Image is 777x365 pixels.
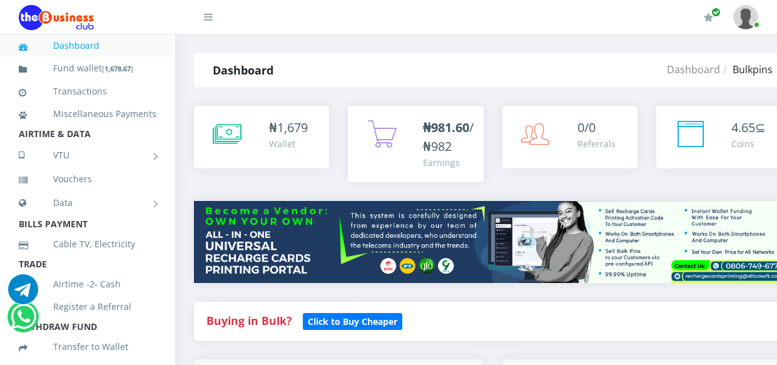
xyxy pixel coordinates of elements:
span: /₦982 [423,119,474,155]
a: Dashboard [19,31,156,60]
b: ₦981.60 [423,119,469,136]
a: Chat for support [8,284,38,304]
i: Renew/Upgrade Subscription [704,13,713,23]
a: Data [19,187,156,218]
span: 1,679 [277,119,308,136]
a: 0/0 Referrals [502,106,637,168]
a: Transfer to Wallet [19,332,156,361]
strong: Buying in Bulk? [206,313,292,328]
a: Miscellaneous Payments [19,100,156,128]
b: Click to Buy Cheaper [308,316,397,327]
a: Fund wallet[1,678.67] [19,54,156,83]
li: Bulkpins [720,62,773,77]
div: ₦ [269,118,308,137]
a: Transactions [19,77,156,106]
span: 4.65 [731,119,755,136]
a: Vouchers [19,165,156,193]
a: ₦981.60/₦982 Earnings [348,106,483,182]
small: [ ] [102,64,133,73]
a: ₦1,679 Wallet [194,106,329,168]
img: Logo [19,5,94,30]
span: Renew/Upgrade Subscription [711,8,721,17]
a: Click to Buy Cheaper [303,313,402,328]
a: Airtime -2- Cash [19,270,156,299]
div: Wallet [269,137,308,150]
div: Earnings [423,156,474,169]
a: Dashboard [667,63,720,76]
a: Chat for support [11,311,36,332]
a: VTU [19,140,156,171]
span: 0/0 [577,119,596,136]
strong: Dashboard [213,63,273,78]
a: Cable TV, Electricity [19,230,156,259]
div: ⊆ [731,118,766,137]
a: Register a Referral [19,292,156,321]
div: Coins [731,137,766,150]
img: User [733,5,758,29]
div: Referrals [577,137,616,150]
b: 1,678.67 [104,64,131,73]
